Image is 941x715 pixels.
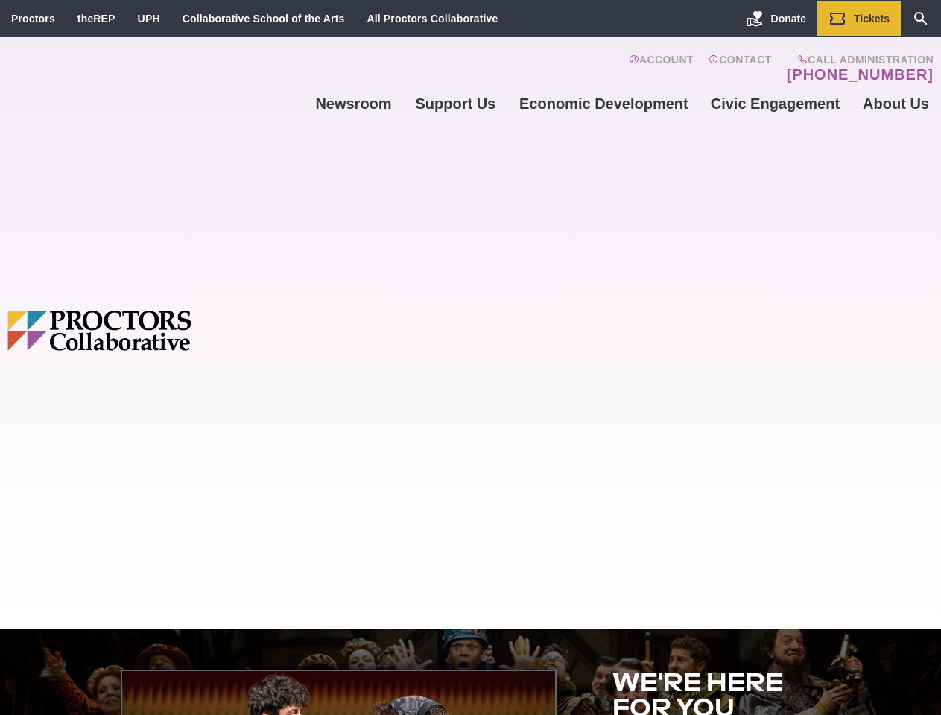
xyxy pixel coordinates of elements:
[138,13,160,25] a: UPH
[403,83,508,124] a: Support Us
[901,1,941,36] a: Search
[7,311,304,350] img: Proctors logo
[851,83,941,124] a: About Us
[709,54,772,83] a: Contact
[629,54,694,83] a: Account
[771,13,806,25] span: Donate
[304,83,402,124] a: Newsroom
[700,83,851,124] a: Civic Engagement
[735,1,817,36] a: Donate
[367,13,498,25] a: All Proctors Collaborative
[817,1,901,36] a: Tickets
[77,13,115,25] a: theREP
[11,13,55,25] a: Proctors
[787,66,934,83] a: [PHONE_NUMBER]
[854,13,890,25] span: Tickets
[782,54,934,66] span: Call Administration
[508,83,700,124] a: Economic Development
[183,13,345,25] a: Collaborative School of the Arts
